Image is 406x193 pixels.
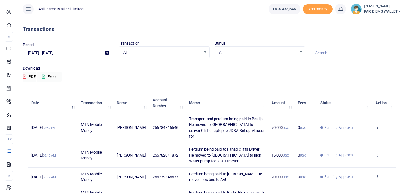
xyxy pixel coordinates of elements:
span: 256782041872 [153,153,178,157]
th: Fees: activate to sort column ascending [295,94,317,112]
span: Asili Farms Masindi Limited [36,6,86,12]
img: profile-user [351,4,362,14]
small: UGX [300,154,306,157]
span: 20,000 [271,175,289,179]
label: Transaction [119,40,139,46]
th: Transaction: activate to sort column ascending [78,94,113,112]
small: UGX [283,154,288,157]
span: All [219,49,297,55]
small: 06:40 AM [43,154,56,157]
small: 03:52 PM [43,126,56,129]
span: PAR DIEMS WALLET [364,9,401,14]
a: UGX 478,646 [269,4,300,14]
span: [DATE] [31,175,56,179]
small: 06:37 AM [43,176,56,179]
p: Download [23,65,401,72]
span: MTN Mobile Money [81,150,102,160]
span: Pending Approval [324,174,354,179]
button: PDF [23,72,36,82]
th: Memo: activate to sort column ascending [185,94,268,112]
th: Name: activate to sort column ascending [113,94,149,112]
span: Perdium being paid to Fahad Cliffs Driver He moved to [GEOGRAPHIC_DATA] to pick Water pump for 31... [189,147,261,163]
span: Perdium being paid to [PERSON_NAME] He moved Lowbed to AAU [189,172,262,182]
span: MTN Mobile Money [81,122,102,133]
label: Status [215,40,226,46]
li: Ac [5,134,13,144]
th: Date: activate to sort column descending [28,94,78,112]
span: 0 [298,125,306,130]
span: All [123,49,201,55]
span: 0 [298,153,306,157]
span: [PERSON_NAME] [117,175,146,179]
li: M [5,32,13,42]
a: profile-user [PERSON_NAME] PAR DIEMS WALLET [351,4,401,14]
span: Transport and perdium being paid to Basija He moved to [GEOGRAPHIC_DATA] to deliver Cliffs Laptop... [189,117,264,139]
span: 15,000 [271,153,289,157]
span: 70,000 [271,125,289,130]
li: Wallet ballance [266,4,303,14]
input: select period [23,48,101,58]
span: 256779245577 [153,175,178,179]
small: UGX [283,176,288,179]
label: Period [23,42,34,48]
th: Status: activate to sort column ascending [317,94,372,112]
small: UGX [300,176,306,179]
small: [PERSON_NAME] [364,4,401,9]
span: 256784716546 [153,125,178,130]
span: [DATE] [31,153,56,157]
input: Search [310,48,401,58]
a: Add money [303,6,333,11]
small: UGX [300,126,306,129]
span: 0 [298,175,306,179]
small: UGX [283,126,288,129]
th: Action: activate to sort column ascending [372,94,396,112]
span: Add money [303,4,333,14]
button: Excel [37,72,62,82]
th: Account Number: activate to sort column ascending [149,94,186,112]
span: [PERSON_NAME] [117,153,146,157]
span: [PERSON_NAME] [117,125,146,130]
span: UGX 478,646 [273,6,296,12]
th: Amount: activate to sort column ascending [268,94,295,112]
h4: Transactions [23,26,401,33]
span: Pending Approval [324,125,354,130]
span: MTN Mobile Money [81,172,102,182]
span: Pending Approval [324,152,354,158]
li: Toup your wallet [303,4,333,14]
span: [DATE] [31,125,56,130]
li: M [5,171,13,181]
